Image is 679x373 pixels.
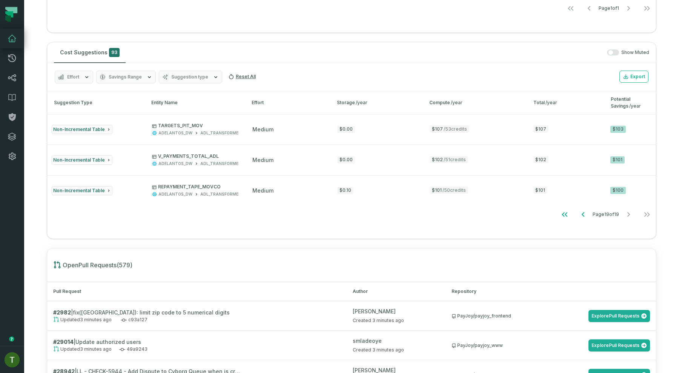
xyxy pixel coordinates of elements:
span: / 53 credits [444,126,467,132]
div: $101 [610,156,625,163]
button: Suggestion type [159,71,222,83]
div: [PERSON_NAME] [353,307,440,315]
span: $107 [533,125,548,133]
span: Savings Range [109,74,142,80]
ul: Page 19 of 19 [556,207,656,222]
div: ADELANTOS_DW [158,130,192,136]
div: $0.00 [337,156,355,163]
relative-time: Sep 1, 2025, 6:49 PM GMT+3 [80,346,112,352]
button: Go to next page [619,207,638,222]
div: ADL_TRANSFORMED [200,161,241,166]
button: Go to previous page [574,207,592,222]
span: /year [629,103,641,109]
span: medium [252,126,273,133]
div: ADL_TRANSFORMED [200,130,241,136]
span: 49a9243 [119,346,147,353]
span: Suggestion type [171,74,208,80]
div: Suggestion Type [51,99,138,106]
span: Effort [67,74,79,80]
p: TARGETS_PIT_MOV [152,123,241,129]
button: Export [619,71,648,83]
div: Potential Savings [611,96,652,109]
button: Go to first page [556,207,574,222]
a: ExplorePull Requests [588,339,650,351]
span: Non-Incremental Table [53,188,105,193]
relative-time: Sep 1, 2025, 6:49 PM GMT+3 [372,347,404,353]
div: PayJoy/payjoy_www [452,342,503,348]
span: medium [252,187,273,194]
nav: pagination [47,207,656,222]
span: $101 [533,186,547,194]
th: Author [347,282,446,301]
button: Non-Incremental TableREPAYMENT_TAPE_MOVCOADELANTOS_DWADL_TRANSFORMEDmedium$0.10$101/50credits$101... [47,175,656,205]
div: PayJoy/payjoy_frontend [452,313,511,319]
div: Entity Name [151,99,238,106]
span: /year [451,100,462,105]
th: Pull Request [47,282,347,301]
div: Tooltip anchor [8,336,15,342]
span: Non-Incremental Table [53,126,105,132]
button: Go to last page [638,1,656,16]
div: smladeoye [353,337,440,345]
h2: | Update authorized users [53,338,242,346]
span: /year [545,100,557,105]
span: Created [353,318,404,323]
button: Reset All [225,71,259,83]
div: Total [533,99,598,106]
relative-time: Sep 1, 2025, 6:49 PM GMT+3 [372,318,404,323]
button: Go to previous page [580,1,598,16]
div: Storage [337,99,416,106]
span: /year [356,100,367,105]
span: Updated [53,316,112,323]
button: Go to next page [619,1,638,16]
span: medium [252,157,273,163]
ul: Page 1 of 1 [562,1,656,16]
button: Cost Suggestions [54,42,126,63]
button: Go to last page [638,207,656,222]
button: Savings Range [96,71,156,83]
div: Effort [252,99,323,106]
span: / 50 credits [442,187,466,193]
strong: # 29014 [53,339,74,345]
nav: pagination [47,1,656,16]
p: REPAYMENT_TAPE_MOVCO [152,184,241,190]
p: V_PAYMENTS_TOTAL_ADL [152,153,241,159]
span: $101 [430,186,468,194]
div: ADL_TRANSFORMED [200,191,241,197]
div: $0.10 [337,187,353,194]
img: avatar of Tomer Galun [5,352,20,367]
span: $102 [430,156,468,163]
h2: | fix([GEOGRAPHIC_DATA]): limit zip code to 5 numerical digits [53,308,242,316]
th: Repository [445,282,656,301]
span: $102 [533,156,548,163]
span: Updated [53,346,112,353]
button: Effort [55,71,93,83]
span: 93 [109,48,120,57]
div: Show Muted [129,49,649,56]
div: $0.00 [337,126,355,133]
span: Created [353,347,404,353]
relative-time: Sep 1, 2025, 6:49 PM GMT+3 [80,317,112,322]
strong: # 2982 [53,309,71,316]
button: Non-Incremental TableV_PAYMENTS_TOTAL_ADLADELANTOS_DWADL_TRANSFORMEDmedium$0.00$102/51credits$102... [47,145,656,175]
div: ADELANTOS_DW [158,161,192,166]
span: $107 [430,125,469,133]
a: ExplorePull Requests [588,310,650,322]
div: $100 [610,187,626,194]
span: / 51 credits [444,157,466,162]
h1: Open Pull Requests ( 579 ) [53,260,662,270]
span: Non-Incremental Table [53,157,105,163]
button: Non-Incremental TableTARGETS_PIT_MOVADELANTOS_DWADL_TRANSFORMEDmedium$0.00$107/53credits$107$103 [47,114,656,144]
div: $103 [610,126,626,133]
div: Compute [429,99,520,106]
span: c93a127 [121,316,147,323]
button: Go to first page [562,1,580,16]
div: ADELANTOS_DW [158,191,192,197]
